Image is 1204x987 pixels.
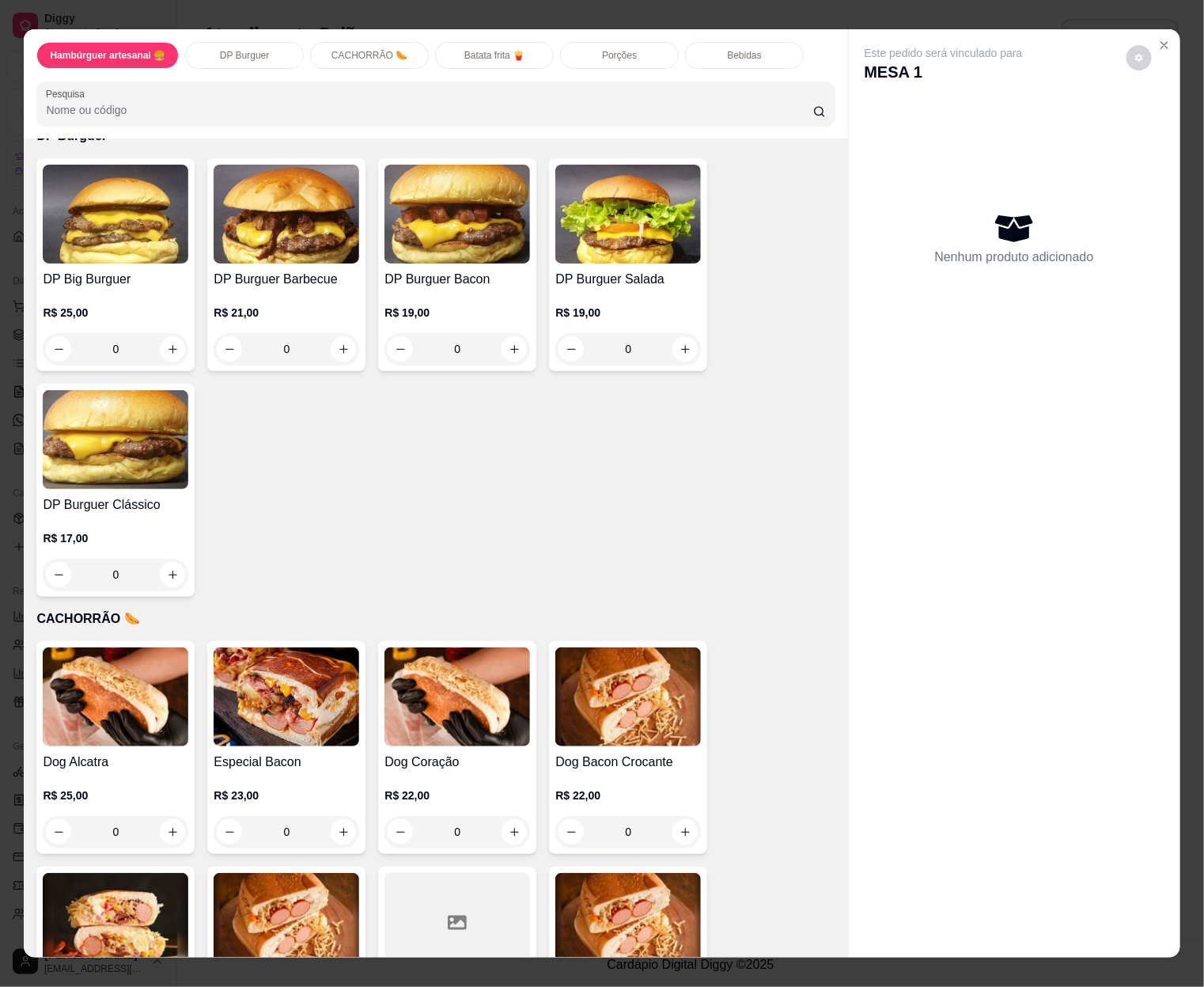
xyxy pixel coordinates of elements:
p: R$ 22,00 [384,788,530,803]
button: increase-product-quantity [331,819,356,845]
p: R$ 17,00 [43,530,188,546]
img: product-image [43,647,188,746]
button: decrease-product-quantity [558,819,584,845]
button: decrease-product-quantity [46,562,71,587]
button: decrease-product-quantity [46,819,71,845]
p: R$ 19,00 [555,305,701,321]
button: increase-product-quantity [502,336,527,362]
img: product-image [43,873,188,972]
img: product-image [214,873,359,972]
h4: DP Burguer Clássico [43,495,188,514]
h4: Dog Coração [384,753,530,772]
p: R$ 22,00 [555,788,701,803]
h4: DP Burguer Bacon [384,270,530,289]
p: R$ 25,00 [43,305,188,321]
p: Hambúrguer artesanal 🍔 [50,49,165,62]
h4: Especial Bacon [214,753,359,772]
p: MESA 1 [865,61,1023,83]
button: decrease-product-quantity [217,819,242,845]
button: increase-product-quantity [672,336,698,362]
button: decrease-product-quantity [388,336,413,362]
p: Este pedido será vinculado para [865,45,1023,61]
button: decrease-product-quantity [558,336,584,362]
p: CACHORRÃO 🌭 [331,49,407,62]
img: product-image [555,873,701,972]
p: R$ 19,00 [384,305,530,321]
button: increase-product-quantity [160,819,185,845]
input: Pesquisa [46,102,812,118]
h4: Dog Bacon Crocante [555,753,701,772]
img: product-image [384,165,530,264]
p: CACHORRÃO 🌭 [36,609,835,628]
button: increase-product-quantity [160,336,185,362]
p: Nenhum produto adicionado [935,248,1094,267]
button: decrease-product-quantity [1126,45,1152,70]
h4: Dog Alcatra [43,753,188,772]
button: increase-product-quantity [160,562,185,587]
button: decrease-product-quantity [388,819,413,845]
button: increase-product-quantity [502,819,527,845]
p: Porções [602,49,637,62]
p: R$ 21,00 [214,305,359,321]
button: Close [1152,32,1177,58]
img: product-image [384,647,530,746]
label: Pesquisa [46,87,90,101]
p: R$ 23,00 [214,788,359,803]
img: product-image [214,165,359,264]
p: R$ 25,00 [43,788,188,803]
button: increase-product-quantity [672,819,698,845]
p: Batata frita 🍟 [464,49,524,62]
img: product-image [214,647,359,746]
h4: DP Burguer Barbecue [214,270,359,289]
img: product-image [555,647,701,746]
img: product-image [555,165,701,264]
button: increase-product-quantity [331,336,356,362]
img: product-image [43,165,188,264]
button: decrease-product-quantity [217,336,242,362]
p: DP Burguer [220,49,269,62]
h4: DP Burguer Salada [555,270,701,289]
button: decrease-product-quantity [46,336,71,362]
h4: DP Big Burguer [43,270,188,289]
img: product-image [43,390,188,489]
p: Bebidas [727,49,761,62]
